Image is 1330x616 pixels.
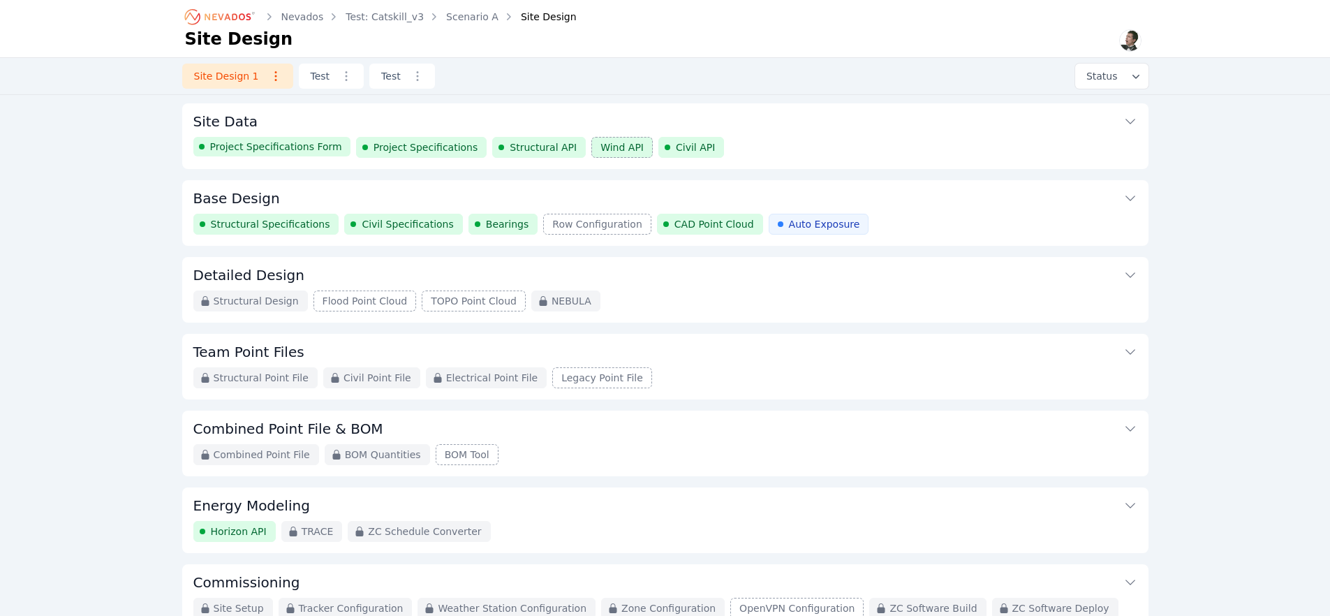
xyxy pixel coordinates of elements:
span: Structural Point File [214,371,309,385]
h3: Energy Modeling [193,496,310,515]
span: NEBULA [552,294,591,308]
div: Energy ModelingHorizon APITRACEZC Schedule Converter [182,487,1148,553]
span: TOPO Point Cloud [431,294,517,308]
span: OpenVPN Configuration [739,601,855,615]
span: Site Setup [214,601,264,615]
a: Nevados [281,10,324,24]
span: BOM Tool [445,448,489,462]
a: Site Design 1 [182,64,293,89]
span: Flood Point Cloud [323,294,408,308]
nav: Breadcrumb [185,6,577,28]
button: Detailed Design [193,257,1137,291]
h3: Commissioning [193,573,300,592]
button: Energy Modeling [193,487,1137,521]
div: Detailed DesignStructural DesignFlood Point CloudTOPO Point CloudNEBULA [182,257,1148,323]
span: Structural Design [214,294,299,308]
span: Status [1081,69,1118,83]
span: Structural Specifications [211,217,330,231]
button: Team Point Files [193,334,1137,367]
a: Test [299,64,364,89]
span: Civil API [676,140,715,154]
span: CAD Point Cloud [674,217,754,231]
button: Base Design [193,180,1137,214]
img: Alex Kushner [1119,29,1141,52]
div: Combined Point File & BOMCombined Point FileBOM QuantitiesBOM Tool [182,411,1148,476]
div: Base DesignStructural SpecificationsCivil SpecificationsBearingsRow ConfigurationCAD Point CloudA... [182,180,1148,246]
h3: Team Point Files [193,342,304,362]
span: Zone Configuration [621,601,716,615]
span: Legacy Point File [561,371,643,385]
button: Commissioning [193,564,1137,598]
span: BOM Quantities [345,448,421,462]
span: ZC Schedule Converter [368,525,481,538]
button: Status [1075,64,1148,89]
span: Wind API [600,140,644,154]
span: Tracker Configuration [299,601,404,615]
h3: Site Data [193,112,258,131]
span: Electrical Point File [446,371,538,385]
div: Site DataProject Specifications FormProject SpecificationsStructural APIWind APICivil API [182,103,1148,169]
h3: Base Design [193,189,280,208]
span: Structural API [510,140,577,154]
span: Combined Point File [214,448,310,462]
span: Auto Exposure [789,217,860,231]
button: Site Data [193,103,1137,137]
span: ZC Software Deploy [1012,601,1109,615]
a: Test [369,64,435,89]
a: Test: Catskill_v3 [346,10,424,24]
h3: Combined Point File & BOM [193,419,383,439]
span: Project Specifications [374,140,478,154]
span: Row Configuration [552,217,642,231]
a: Scenario A [446,10,498,24]
div: Team Point FilesStructural Point FileCivil Point FileElectrical Point FileLegacy Point File [182,334,1148,399]
button: Combined Point File & BOM [193,411,1137,444]
span: Bearings [486,217,529,231]
div: Site Design [501,10,577,24]
span: Civil Specifications [362,217,453,231]
span: Weather Station Configuration [438,601,586,615]
span: TRACE [302,525,334,538]
span: Horizon API [211,525,267,538]
h3: Detailed Design [193,265,304,285]
span: ZC Software Build [889,601,977,615]
span: Civil Point File [343,371,411,385]
span: Project Specifications Form [210,140,342,154]
h1: Site Design [185,28,293,50]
